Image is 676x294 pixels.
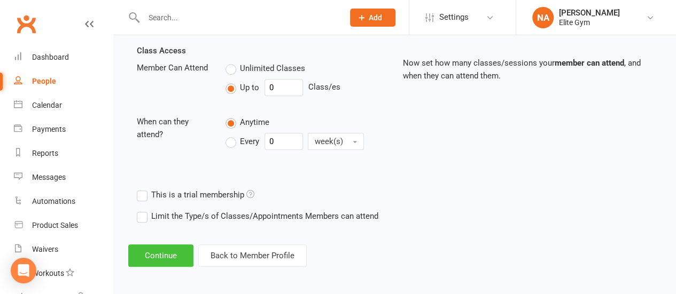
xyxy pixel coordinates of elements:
div: When can they attend? [129,115,217,141]
span: week(s) [315,137,343,146]
div: Elite Gym [559,18,620,27]
div: Messages [32,173,66,181]
div: Waivers [32,245,58,253]
div: Product Sales [32,221,78,229]
span: Anytime [240,116,269,127]
a: Reports [14,141,113,165]
a: Calendar [14,93,113,117]
div: Workouts [32,269,64,277]
span: Add [369,13,382,22]
a: Dashboard [14,45,113,69]
span: Unlimited Classes [240,62,305,73]
p: Now set how many classes/sessions your , and when they can attend them. [403,57,653,82]
a: Waivers [14,237,113,261]
div: Payments [32,125,66,133]
span: Every [240,135,259,146]
strong: member can attend [555,58,624,68]
div: Dashboard [32,53,69,61]
button: Add [350,9,395,27]
div: Automations [32,197,75,205]
a: Clubworx [13,11,40,37]
button: week(s) [308,133,364,150]
input: Search... [141,10,337,25]
button: Back to Member Profile [198,244,307,267]
a: Payments [14,117,113,141]
label: Limit the Type/s of Classes/Appointments Members can attend [137,210,378,223]
a: People [14,69,113,93]
div: Reports [32,149,58,157]
span: Up to [240,81,259,92]
div: Open Intercom Messenger [11,258,36,283]
a: Workouts [14,261,113,285]
div: [PERSON_NAME] [559,8,620,18]
div: Calendar [32,101,62,109]
div: Class/es [226,79,387,96]
label: Class Access [137,44,186,57]
label: This is a trial membership [137,188,254,201]
a: Product Sales [14,213,113,237]
button: Continue [128,244,193,267]
div: Member Can Attend [129,61,217,74]
div: NA [532,7,554,28]
div: People [32,77,56,85]
a: Messages [14,165,113,189]
span: Settings [439,5,469,29]
a: Automations [14,189,113,213]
